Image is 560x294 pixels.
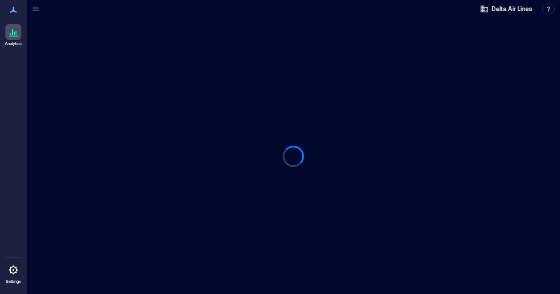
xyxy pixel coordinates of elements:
[2,21,24,49] a: Analytics
[491,4,532,13] span: Delta Air Lines
[477,2,535,16] button: Delta Air Lines
[5,41,22,46] p: Analytics
[6,279,21,284] p: Settings
[3,259,24,287] a: Settings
